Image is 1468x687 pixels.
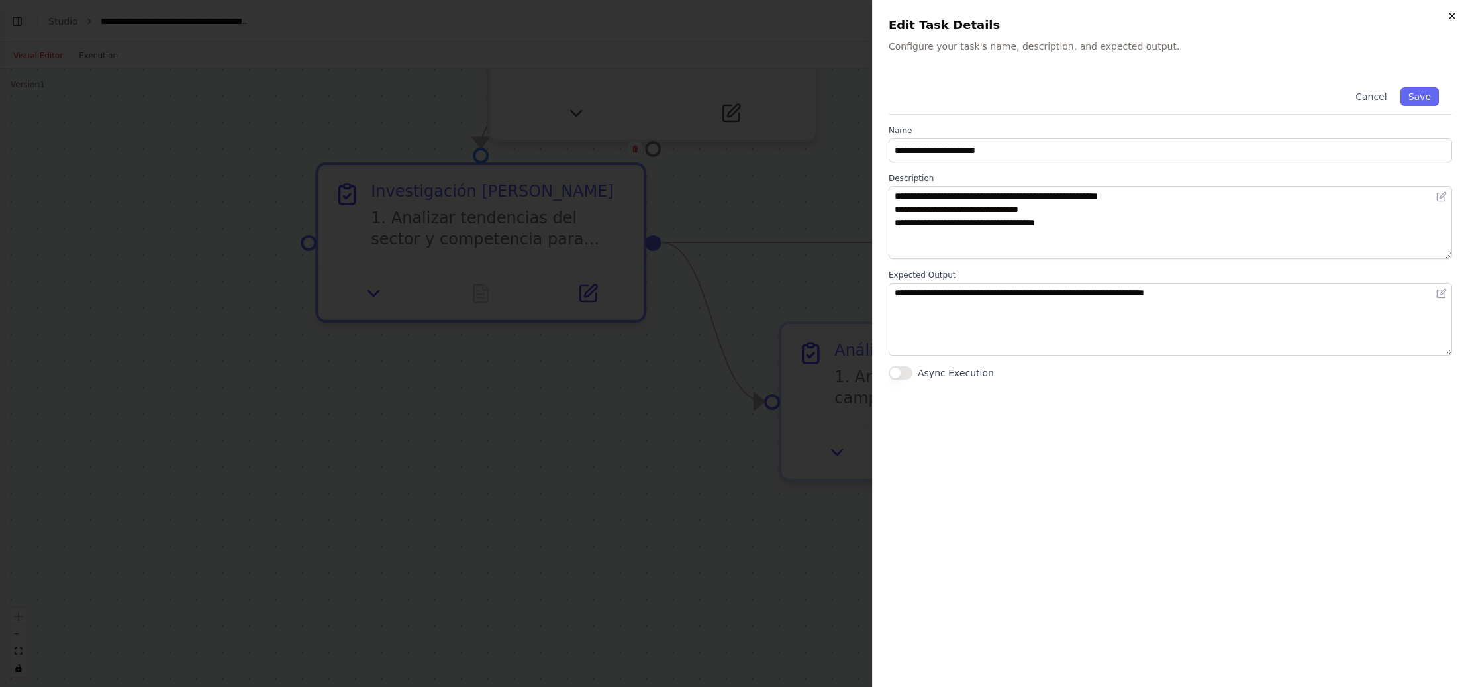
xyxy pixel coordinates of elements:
[1434,189,1449,205] button: Open in editor
[1347,87,1395,106] button: Cancel
[918,366,994,380] label: Async Execution
[889,270,1452,280] label: Expected Output
[1400,87,1439,106] button: Save
[889,173,1452,184] label: Description
[889,40,1452,53] p: Configure your task's name, description, and expected output.
[1434,286,1449,301] button: Open in editor
[889,16,1452,34] h2: Edit Task Details
[889,125,1452,136] label: Name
